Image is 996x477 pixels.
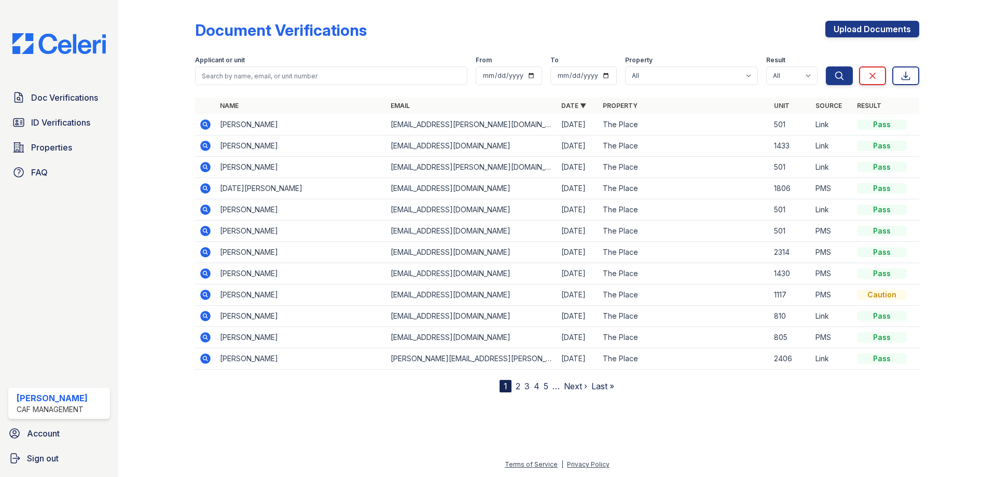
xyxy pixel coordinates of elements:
[516,381,520,391] a: 2
[386,199,557,221] td: [EMAIL_ADDRESS][DOMAIN_NAME]
[386,284,557,306] td: [EMAIL_ADDRESS][DOMAIN_NAME]
[216,242,386,263] td: [PERSON_NAME]
[811,348,853,370] td: Link
[857,290,907,300] div: Caution
[815,102,842,110] a: Source
[561,102,586,110] a: Date ▼
[599,135,769,157] td: The Place
[557,242,599,263] td: [DATE]
[599,242,769,263] td: The Place
[27,452,59,465] span: Sign out
[195,21,367,39] div: Document Verifications
[857,141,907,151] div: Pass
[386,242,557,263] td: [EMAIL_ADDRESS][DOMAIN_NAME]
[216,327,386,348] td: [PERSON_NAME]
[4,448,114,469] a: Sign out
[591,381,614,391] a: Last »
[557,157,599,178] td: [DATE]
[774,102,790,110] a: Unit
[811,157,853,178] td: Link
[557,114,599,135] td: [DATE]
[567,460,610,468] a: Privacy Policy
[770,306,811,327] td: 810
[766,56,785,64] label: Result
[811,242,853,263] td: PMS
[557,327,599,348] td: [DATE]
[216,157,386,178] td: [PERSON_NAME]
[811,114,853,135] td: Link
[550,56,559,64] label: To
[27,427,60,440] span: Account
[8,87,110,108] a: Doc Verifications
[31,166,48,179] span: FAQ
[386,306,557,327] td: [EMAIL_ADDRESS][DOMAIN_NAME]
[31,141,72,154] span: Properties
[603,102,638,110] a: Property
[386,221,557,242] td: [EMAIL_ADDRESS][DOMAIN_NAME]
[599,306,769,327] td: The Place
[599,263,769,284] td: The Place
[31,116,90,129] span: ID Verifications
[857,205,907,215] div: Pass
[770,114,811,135] td: 501
[857,102,881,110] a: Result
[8,112,110,133] a: ID Verifications
[770,327,811,348] td: 805
[552,380,560,392] span: …
[216,263,386,284] td: [PERSON_NAME]
[386,327,557,348] td: [EMAIL_ADDRESS][DOMAIN_NAME]
[857,311,907,321] div: Pass
[811,284,853,306] td: PMS
[857,183,907,194] div: Pass
[216,348,386,370] td: [PERSON_NAME]
[216,135,386,157] td: [PERSON_NAME]
[216,199,386,221] td: [PERSON_NAME]
[857,119,907,130] div: Pass
[557,306,599,327] td: [DATE]
[770,242,811,263] td: 2314
[386,135,557,157] td: [EMAIL_ADDRESS][DOMAIN_NAME]
[386,114,557,135] td: [EMAIL_ADDRESS][PERSON_NAME][DOMAIN_NAME]
[216,178,386,199] td: [DATE][PERSON_NAME]
[770,221,811,242] td: 501
[195,56,245,64] label: Applicant or unit
[524,381,530,391] a: 3
[770,348,811,370] td: 2406
[17,404,88,415] div: CAF Management
[386,348,557,370] td: [PERSON_NAME][EMAIL_ADDRESS][PERSON_NAME][DOMAIN_NAME]
[599,114,769,135] td: The Place
[811,221,853,242] td: PMS
[8,137,110,158] a: Properties
[811,135,853,157] td: Link
[599,199,769,221] td: The Place
[770,284,811,306] td: 1117
[625,56,653,64] label: Property
[770,157,811,178] td: 501
[857,332,907,343] div: Pass
[386,157,557,178] td: [EMAIL_ADDRESS][PERSON_NAME][DOMAIN_NAME]
[4,33,114,54] img: CE_Logo_Blue-a8612792a0a2168367f1c8372b55b34899dd931a85d93a1a3d3e32e68fde9ad4.png
[8,162,110,183] a: FAQ
[811,178,853,199] td: PMS
[599,348,769,370] td: The Place
[811,327,853,348] td: PMS
[220,102,239,110] a: Name
[599,221,769,242] td: The Place
[476,56,492,64] label: From
[557,221,599,242] td: [DATE]
[770,263,811,284] td: 1430
[17,392,88,404] div: [PERSON_NAME]
[216,284,386,306] td: [PERSON_NAME]
[599,157,769,178] td: The Place
[386,178,557,199] td: [EMAIL_ADDRESS][DOMAIN_NAME]
[811,306,853,327] td: Link
[564,381,587,391] a: Next ›
[857,247,907,257] div: Pass
[544,381,548,391] a: 5
[557,135,599,157] td: [DATE]
[500,380,511,392] div: 1
[599,327,769,348] td: The Place
[770,135,811,157] td: 1433
[770,178,811,199] td: 1806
